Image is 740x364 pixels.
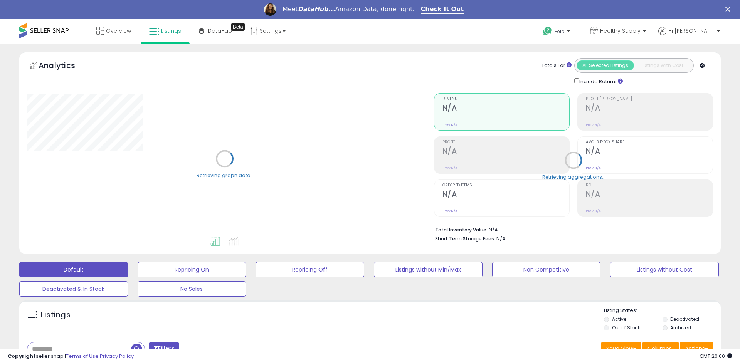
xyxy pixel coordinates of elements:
h5: Analytics [39,60,90,73]
button: Repricing Off [256,262,364,277]
div: Tooltip anchor [231,23,245,31]
i: DataHub... [298,5,335,13]
div: Retrieving graph data.. [197,172,253,179]
i: Get Help [543,26,552,36]
span: DataHub [208,27,232,35]
button: Listings without Min/Max [374,262,483,277]
button: Repricing On [138,262,246,277]
span: Hi [PERSON_NAME] [668,27,715,35]
a: Help [537,20,578,44]
a: Healthy Supply [584,19,652,44]
a: DataHub [193,19,238,42]
span: Listings [161,27,181,35]
span: Overview [106,27,131,35]
button: Listings With Cost [634,60,691,70]
div: Close [725,7,733,12]
span: Help [554,28,565,35]
button: Non Competitive [492,262,601,277]
strong: Copyright [8,352,36,360]
span: Healthy Supply [600,27,641,35]
a: Check It Out [421,5,464,14]
button: All Selected Listings [577,60,634,70]
button: Deactivated & In Stock [19,281,128,297]
button: Listings without Cost [610,262,719,277]
a: Hi [PERSON_NAME] [658,27,720,44]
a: Listings [143,19,187,42]
a: Settings [244,19,291,42]
div: Meet Amazon Data, done right. [283,5,415,13]
div: Retrieving aggregations.. [542,173,604,180]
img: Profile image for Georgie [264,3,276,16]
button: Default [19,262,128,277]
div: Totals For [542,62,572,69]
button: No Sales [138,281,246,297]
div: Include Returns [568,77,632,86]
a: Overview [91,19,137,42]
div: seller snap | | [8,353,134,360]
